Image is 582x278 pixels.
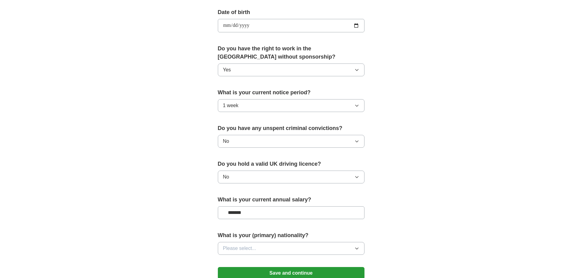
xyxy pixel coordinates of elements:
span: Yes [223,66,231,74]
span: 1 week [223,102,239,109]
label: Date of birth [218,8,364,16]
label: What is your current annual salary? [218,196,364,204]
label: Do you hold a valid UK driving licence? [218,160,364,168]
label: Do you have any unspent criminal convictions? [218,124,364,132]
label: What is your (primary) nationality? [218,231,364,240]
button: No [218,171,364,183]
span: Please select... [223,245,256,252]
label: What is your current notice period? [218,88,364,97]
span: No [223,138,229,145]
button: Please select... [218,242,364,255]
span: No [223,173,229,181]
button: Yes [218,63,364,76]
label: Do you have the right to work in the [GEOGRAPHIC_DATA] without sponsorship? [218,45,364,61]
button: 1 week [218,99,364,112]
button: No [218,135,364,148]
